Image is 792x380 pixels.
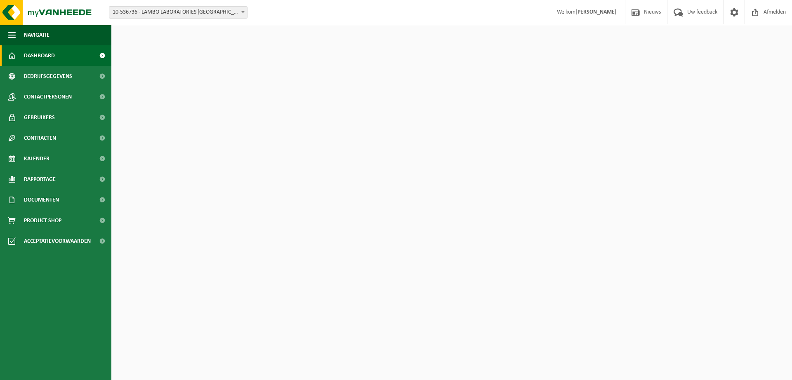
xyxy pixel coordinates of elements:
span: Dashboard [24,45,55,66]
span: Documenten [24,190,59,210]
span: Rapportage [24,169,56,190]
span: Acceptatievoorwaarden [24,231,91,251]
span: Navigatie [24,25,49,45]
span: Product Shop [24,210,61,231]
strong: [PERSON_NAME] [575,9,617,15]
span: 10-536736 - LAMBO LABORATORIES NV - WIJNEGEM [109,6,247,19]
span: Gebruikers [24,107,55,128]
span: Contactpersonen [24,87,72,107]
span: Bedrijfsgegevens [24,66,72,87]
span: Contracten [24,128,56,148]
span: 10-536736 - LAMBO LABORATORIES NV - WIJNEGEM [109,7,247,18]
span: Kalender [24,148,49,169]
